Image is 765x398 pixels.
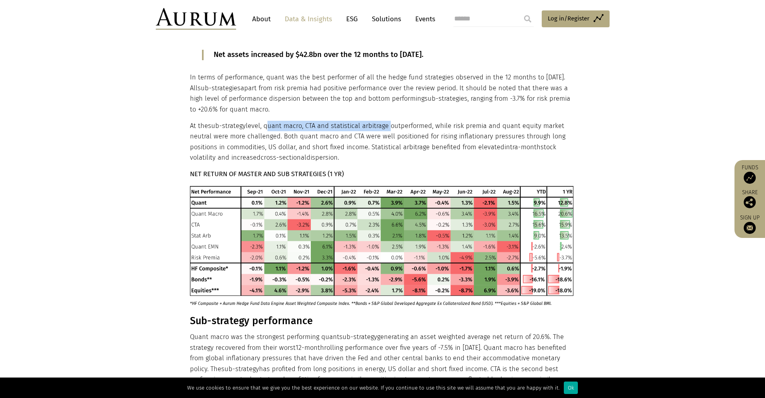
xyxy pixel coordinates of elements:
[248,12,275,26] a: About
[738,214,761,234] a: Sign up
[198,84,241,92] span: sub-strategies
[243,376,280,383] span: sub-strategy
[214,50,551,60] p: Net assets increased by $42.8bn over the 12 months to [DATE].
[520,11,536,27] input: Submit
[424,95,467,102] span: sub-strategies
[744,196,756,208] img: Share this post
[339,333,377,341] span: sub-strategy
[261,154,306,161] span: cross-sectional
[208,122,246,130] span: sub-strategy
[281,12,336,26] a: Data & Insights
[738,164,761,184] a: Funds
[542,10,610,27] a: Log in/Register
[190,170,344,178] strong: NET RETURN OF MASTER AND SUB STRATEGIES (1 YR)
[744,222,756,234] img: Sign up to our newsletter
[296,344,324,351] span: 12-month
[221,365,259,373] span: sub-strategy
[190,121,573,163] p: At the level, quant macro, CTA and statistical arbitrage outperformed, while risk premia and quan...
[744,172,756,184] img: Access Funds
[190,72,573,115] p: In terms of performance, quant was the best performer of all the hedge fund strategies observed i...
[190,296,554,307] p: *HF Composite = Aurum Hedge Fund Data Engine Asset Weighted Composite Index. **Bonds = S&P Global...
[190,332,573,395] p: Quant macro was the strongest performing quant generating an asset weighted average net return of...
[368,12,405,26] a: Solutions
[411,12,435,26] a: Events
[342,12,362,26] a: ESG
[156,8,236,30] img: Aurum
[504,143,541,151] span: intra-month
[564,382,578,394] div: Ok
[738,190,761,208] div: Share
[190,315,573,327] h3: Sub-strategy performance
[548,14,590,23] span: Log in/Register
